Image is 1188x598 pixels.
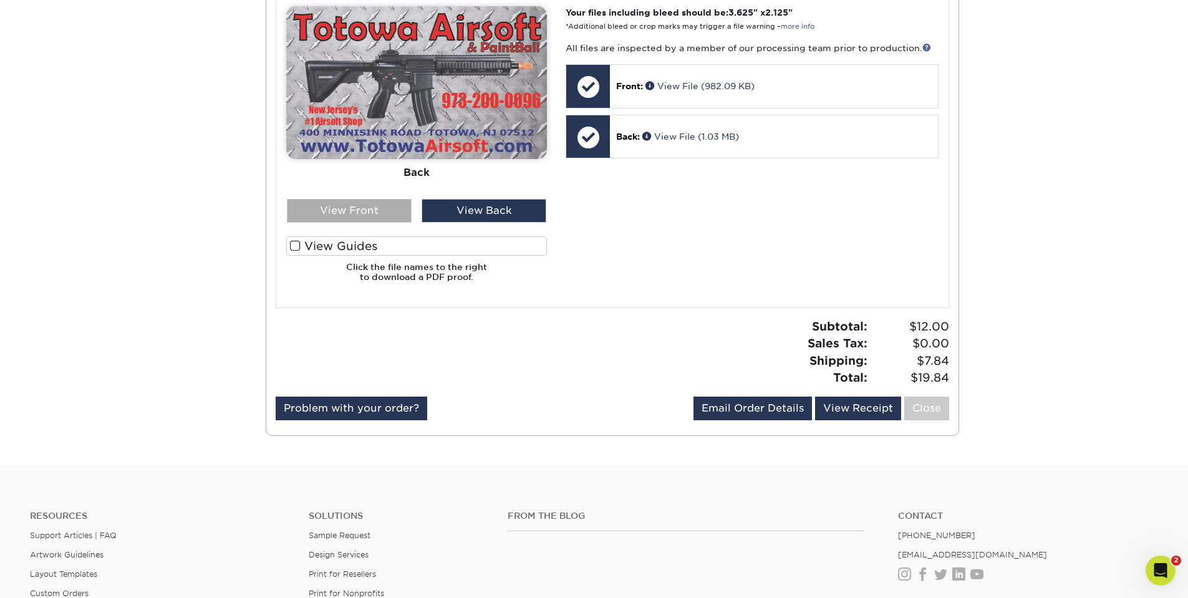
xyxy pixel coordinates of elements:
[422,199,546,223] div: View Back
[693,397,812,420] a: Email Order Details
[1171,556,1181,566] span: 2
[309,589,384,598] a: Print for Nonprofits
[728,7,753,17] span: 3.625
[30,511,290,521] h4: Resources
[286,159,547,186] div: Back
[276,397,427,420] a: Problem with your order?
[309,569,376,579] a: Print for Resellers
[871,335,949,352] span: $0.00
[898,531,975,540] a: [PHONE_NUMBER]
[286,262,547,292] h6: Click the file names to the right to download a PDF proof.
[1146,556,1176,586] iframe: Intercom live chat
[309,550,369,559] a: Design Services
[815,397,901,420] a: View Receipt
[286,236,547,256] label: View Guides
[309,531,370,540] a: Sample Request
[808,336,867,350] strong: Sales Tax:
[765,7,788,17] span: 2.125
[642,132,739,142] a: View File (1.03 MB)
[508,511,864,521] h4: From the Blog
[30,550,104,559] a: Artwork Guidelines
[812,319,867,333] strong: Subtotal:
[566,42,938,54] p: All files are inspected by a member of our processing team prior to production.
[898,511,1158,521] a: Contact
[566,7,793,17] strong: Your files including bleed should be: " x "
[871,352,949,370] span: $7.84
[833,370,867,384] strong: Total:
[871,369,949,387] span: $19.84
[904,397,949,420] a: Close
[287,199,412,223] div: View Front
[645,81,755,91] a: View File (982.09 KB)
[30,531,117,540] a: Support Articles | FAQ
[898,550,1047,559] a: [EMAIL_ADDRESS][DOMAIN_NAME]
[616,132,640,142] span: Back:
[871,318,949,335] span: $12.00
[3,560,106,594] iframe: Google Customer Reviews
[616,81,643,91] span: Front:
[809,354,867,367] strong: Shipping:
[309,511,489,521] h4: Solutions
[566,22,814,31] small: *Additional bleed or crop marks may trigger a file warning –
[781,22,814,31] a: more info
